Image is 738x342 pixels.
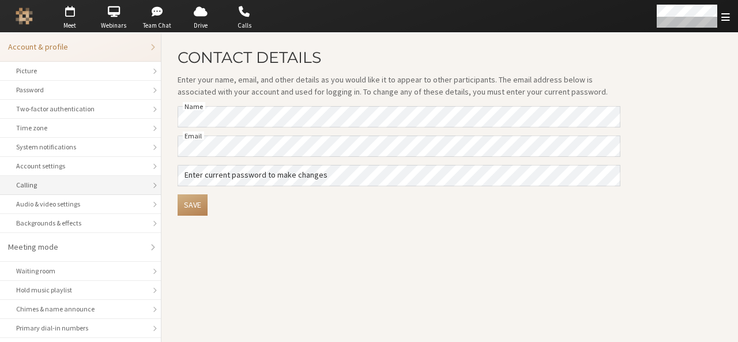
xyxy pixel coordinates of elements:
span: Drive [180,21,221,31]
div: Chimes & name announce [16,304,145,314]
span: Webinars [93,21,134,31]
div: Picture [16,66,145,76]
div: Account settings [16,161,145,171]
span: Team Chat [137,21,178,31]
div: Audio & video settings [16,199,145,209]
div: Time zone [16,123,145,133]
span: Calls [224,21,265,31]
img: Iotum [16,7,33,25]
p: Enter your name, email, and other details as you would like it to appear to other participants. T... [178,74,620,98]
div: Primary dial-in numbers [16,323,145,333]
button: Save [178,194,208,216]
div: Hold music playlist [16,285,145,295]
div: Password [16,85,145,95]
div: Meeting mode [8,241,145,253]
input: Email [178,136,620,157]
input: Enter current password to make changes [178,165,620,186]
div: Backgrounds & effects [16,218,145,228]
div: Account & profile [8,41,145,53]
input: Name [178,106,620,127]
div: Calling [16,180,145,190]
h2: Contact details [178,49,620,66]
span: Meet [50,21,90,31]
div: Waiting room [16,266,145,276]
div: Two-factor authentication [16,104,145,114]
div: System notifications [16,142,145,152]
